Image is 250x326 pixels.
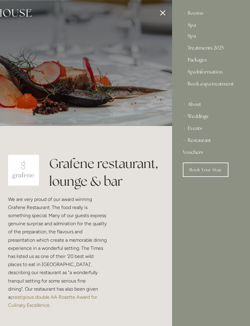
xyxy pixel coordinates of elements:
div: Rooms [183,7,239,19]
a: Treatments 2025 [188,46,234,53]
a: Vouchers [183,146,239,158]
a: Book Your Stay [183,163,228,177]
div: Weddings [183,110,239,122]
div: Spa [183,19,239,31]
a: Spa Information [188,70,234,77]
div: About [183,98,239,110]
div: Events [183,122,239,134]
div: Restaurant [183,134,239,146]
a: Packages [188,58,234,65]
a: Book a spa treatment [188,82,234,91]
a: Spa [188,34,234,41]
